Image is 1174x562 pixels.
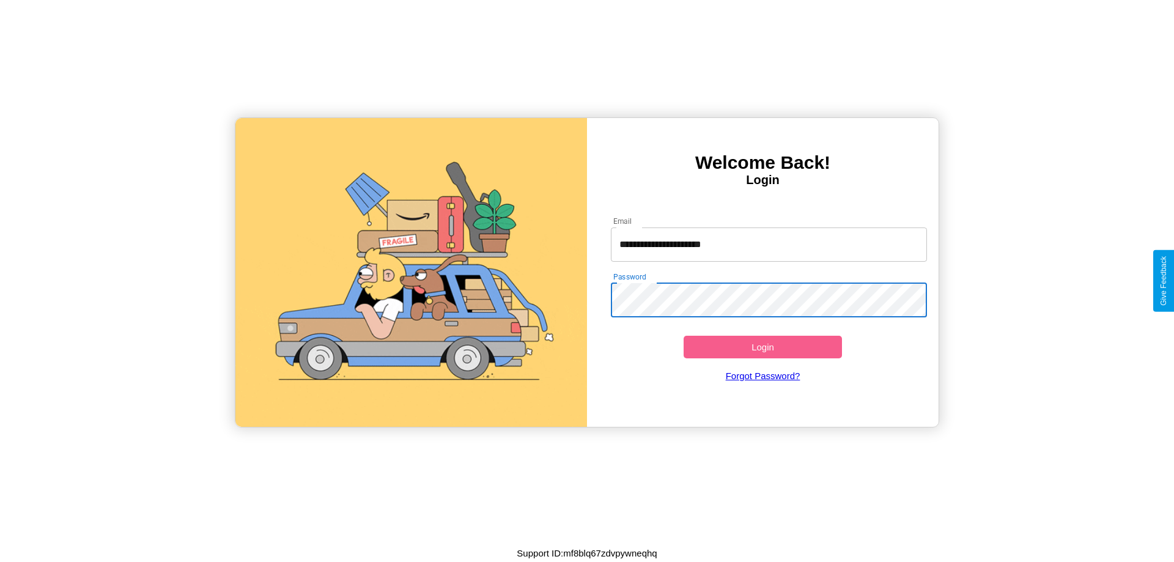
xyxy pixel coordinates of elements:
[613,272,646,282] label: Password
[517,545,657,561] p: Support ID: mf8blq67zdvpywneqhq
[1159,256,1168,306] div: Give Feedback
[235,118,587,427] img: gif
[684,336,842,358] button: Login
[613,216,632,226] label: Email
[587,173,939,187] h4: Login
[605,358,921,393] a: Forgot Password?
[587,152,939,173] h3: Welcome Back!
